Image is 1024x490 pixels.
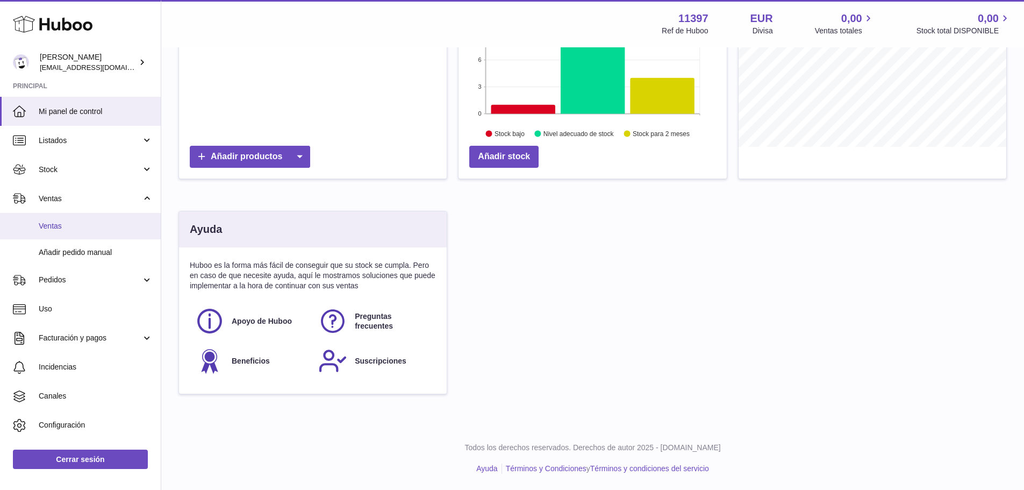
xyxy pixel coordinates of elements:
[39,304,153,314] span: Uso
[39,106,153,117] span: Mi panel de control
[476,464,497,473] a: Ayuda
[232,356,270,366] span: Beneficios
[662,26,708,36] div: Ref de Huboo
[590,464,709,473] a: Términos y condiciones del servicio
[469,146,539,168] a: Añadir stock
[355,311,429,332] span: Preguntas frecuentes
[39,391,153,401] span: Canales
[502,464,709,474] li: y
[39,333,141,343] span: Facturación y pagos
[478,83,482,90] text: 3
[753,26,773,36] div: Divisa
[318,307,431,336] a: Preguntas frecuentes
[478,110,482,117] text: 0
[841,11,862,26] span: 0,00
[39,362,153,372] span: Incidencias
[170,443,1015,453] p: Todos los derechos reservados. Derechos de autor 2025 - [DOMAIN_NAME]
[495,130,525,138] text: Stock bajo
[39,194,141,204] span: Ventas
[978,11,999,26] span: 0,00
[13,450,148,469] a: Cerrar sesión
[678,11,708,26] strong: 11397
[750,11,773,26] strong: EUR
[916,26,1011,36] span: Stock total DISPONIBLE
[318,346,431,375] a: Suscripciones
[40,63,158,72] span: [EMAIL_ADDRESS][DOMAIN_NAME]
[815,11,875,36] a: 0,00 Ventas totales
[40,52,137,73] div: [PERSON_NAME]
[232,316,292,326] span: Apoyo de Huboo
[195,346,307,375] a: Beneficios
[815,26,875,36] span: Ventas totales
[39,221,153,231] span: Ventas
[916,11,1011,36] a: 0,00 Stock total DISPONIBLE
[39,247,153,258] span: Añadir pedido manual
[633,130,690,138] text: Stock para 2 meses
[39,275,141,285] span: Pedidos
[13,54,29,70] img: info@luckybur.com
[190,222,222,237] h3: Ayuda
[39,420,153,430] span: Configuración
[195,307,307,336] a: Apoyo de Huboo
[543,130,614,138] text: Nivel adecuado de stock
[355,356,406,366] span: Suscripciones
[190,260,436,291] p: Huboo es la forma más fácil de conseguir que su stock se cumpla. Pero en caso de que necesite ayu...
[478,56,482,63] text: 6
[506,464,586,473] a: Términos y Condiciones
[39,136,141,146] span: Listados
[39,165,141,175] span: Stock
[190,146,310,168] a: Añadir productos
